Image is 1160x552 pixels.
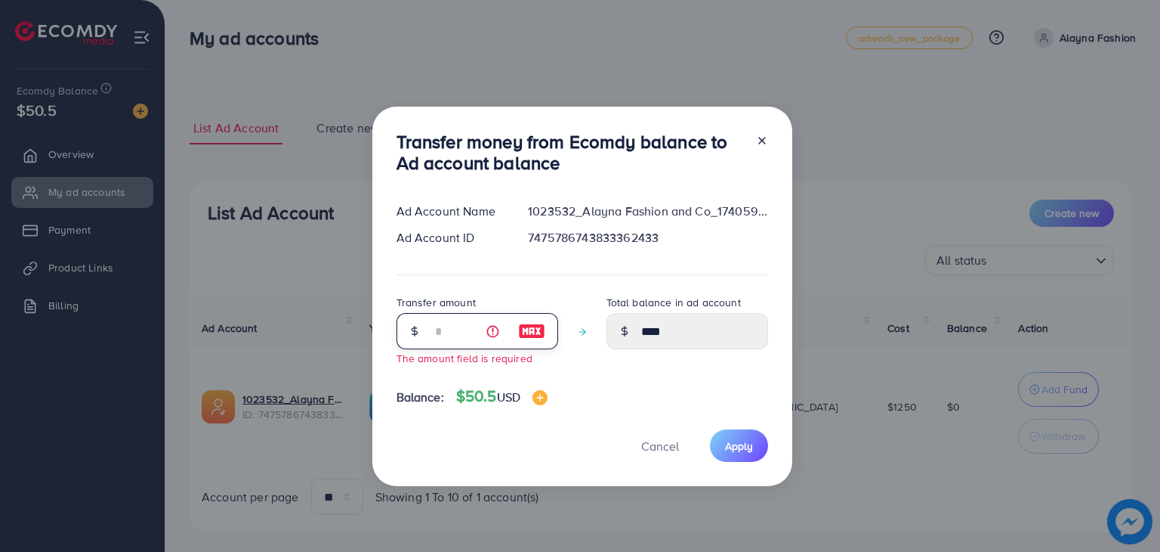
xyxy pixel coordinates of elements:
[606,295,741,310] label: Total balance in ad account
[396,131,744,175] h3: Transfer money from Ecomdy balance to Ad account balance
[532,390,548,405] img: image
[516,203,779,220] div: 1023532_Alayna Fashion and Co_1740592250339
[710,430,768,462] button: Apply
[384,203,517,220] div: Ad Account Name
[725,439,753,454] span: Apply
[396,389,444,406] span: Balance:
[622,430,698,462] button: Cancel
[518,322,545,340] img: image
[641,438,679,454] span: Cancel
[396,295,476,310] label: Transfer amount
[384,229,517,247] div: Ad Account ID
[497,389,520,405] span: USD
[396,351,532,365] small: The amount field is required
[456,387,548,406] h4: $50.5
[516,229,779,247] div: 7475786743833362433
